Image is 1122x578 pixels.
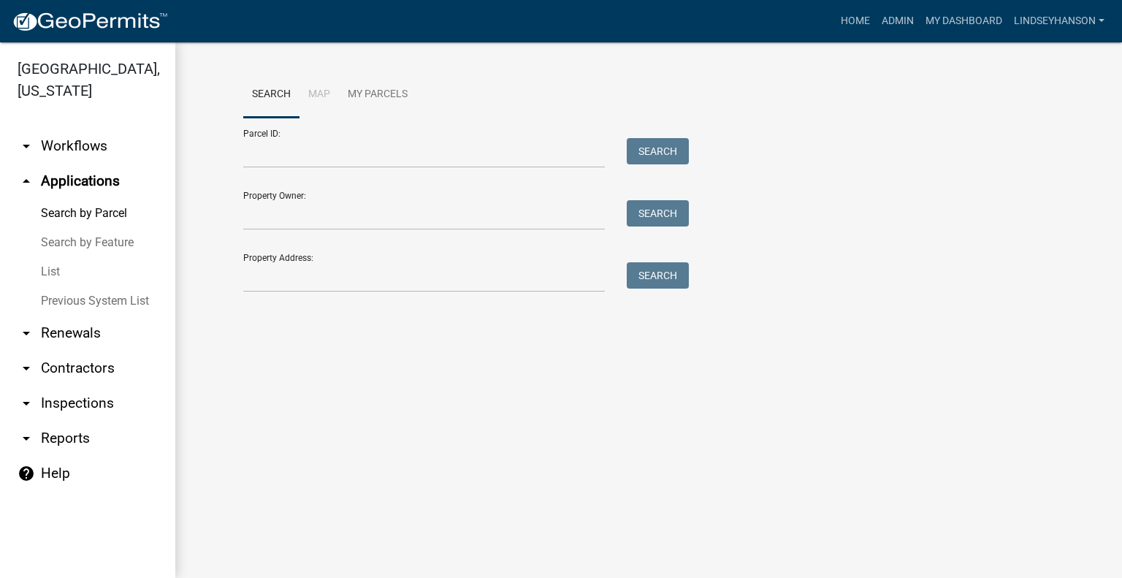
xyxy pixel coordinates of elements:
i: arrow_drop_down [18,137,35,155]
i: arrow_drop_down [18,430,35,447]
button: Search [627,138,689,164]
a: Home [835,7,876,35]
a: My Dashboard [920,7,1008,35]
a: Lindseyhanson [1008,7,1110,35]
button: Search [627,200,689,227]
a: Search [243,72,299,118]
a: Admin [876,7,920,35]
i: help [18,465,35,482]
button: Search [627,262,689,289]
i: arrow_drop_up [18,172,35,190]
i: arrow_drop_down [18,360,35,377]
i: arrow_drop_down [18,395,35,412]
i: arrow_drop_down [18,324,35,342]
a: My Parcels [339,72,416,118]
